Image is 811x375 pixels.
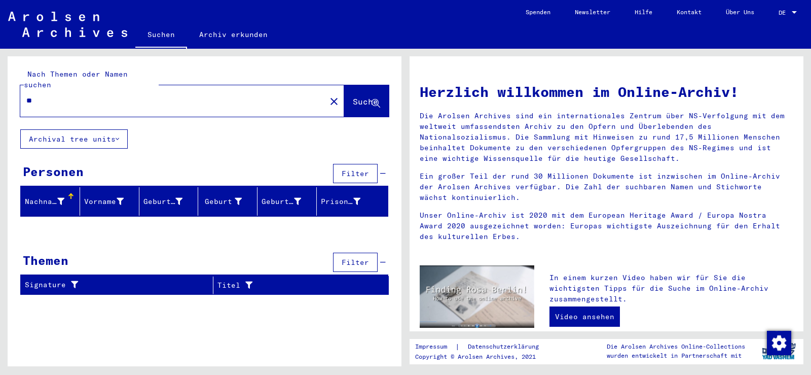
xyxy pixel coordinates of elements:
[321,196,360,207] div: Prisoner #
[143,196,183,207] div: Geburtsname
[262,193,316,210] div: Geburtsdatum
[21,187,80,216] mat-header-cell: Nachname
[779,9,790,16] span: DE
[20,129,128,149] button: Archival tree units
[760,338,798,364] img: yv_logo.png
[187,22,280,47] a: Archiv erkunden
[257,187,317,216] mat-header-cell: Geburtsdatum
[80,187,139,216] mat-header-cell: Vorname
[24,70,128,89] mat-label: Nach Themen oder Namen suchen
[328,95,340,108] mat-icon: close
[420,265,534,328] img: video.jpg
[23,251,68,269] div: Themen
[262,196,301,207] div: Geburtsdatum
[353,96,378,107] span: Suche
[25,277,213,293] div: Signature
[321,193,376,210] div: Prisoner #
[202,193,257,210] div: Geburt‏
[202,196,242,207] div: Geburt‏
[342,258,369,267] span: Filter
[324,91,344,111] button: Clear
[135,22,187,49] a: Suchen
[415,342,551,352] div: |
[607,351,745,360] p: wurden entwickelt in Partnerschaft mit
[217,277,376,293] div: Titel
[420,111,793,164] p: Die Arolsen Archives sind ein internationales Zentrum über NS-Verfolgung mit dem weltweit umfasse...
[139,187,199,216] mat-header-cell: Geburtsname
[342,169,369,178] span: Filter
[415,342,455,352] a: Impressum
[25,196,64,207] div: Nachname
[25,280,200,290] div: Signature
[344,85,389,117] button: Suche
[25,193,80,210] div: Nachname
[420,81,793,103] h1: Herzlich willkommen im Online-Archiv!
[460,342,551,352] a: Datenschutzerklärung
[607,342,745,351] p: Die Arolsen Archives Online-Collections
[415,352,551,361] p: Copyright © Arolsen Archives, 2021
[23,162,84,181] div: Personen
[84,193,139,210] div: Vorname
[217,280,363,291] div: Titel
[420,210,793,242] p: Unser Online-Archiv ist 2020 mit dem European Heritage Award / Europa Nostra Award 2020 ausgezeic...
[767,331,791,355] img: Zustimmung ändern
[333,164,378,183] button: Filter
[333,253,378,272] button: Filter
[317,187,388,216] mat-header-cell: Prisoner #
[8,12,127,37] img: Arolsen_neg.svg
[549,272,793,304] p: In einem kurzen Video haben wir für Sie die wichtigsten Tipps für die Suche im Online-Archiv zusa...
[143,193,198,210] div: Geburtsname
[549,306,620,327] a: Video ansehen
[420,171,793,203] p: Ein großer Teil der rund 30 Millionen Dokumente ist inzwischen im Online-Archiv der Arolsen Archi...
[84,196,124,207] div: Vorname
[198,187,257,216] mat-header-cell: Geburt‏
